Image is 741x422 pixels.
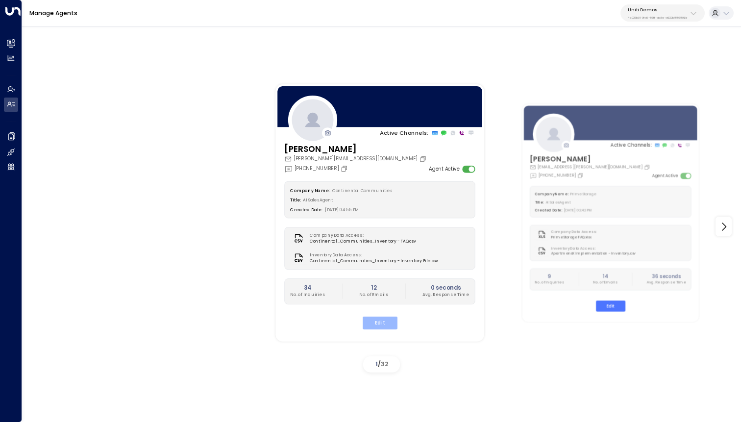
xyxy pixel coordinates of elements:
span: [DATE] 02:42 PM [564,208,593,213]
button: Edit [362,317,397,329]
label: Created Date: [535,208,563,213]
button: Edit [596,300,625,311]
p: Avg. Response Time [647,280,687,285]
h2: 36 seconds [647,273,687,280]
label: Company Data Access: [551,229,597,235]
label: Title: [290,198,301,203]
p: Avg. Response Time [422,292,469,298]
button: Uniti Demos4c025b01-9fa0-46ff-ab3a-a620b886896e [620,4,705,22]
label: Company Name: [535,192,569,197]
label: Company Name: [290,188,330,193]
h2: 0 seconds [422,284,469,292]
span: Continental_Communities_Inventory - Inventory File.csv [310,258,438,265]
label: Inventory Data Access: [310,252,435,258]
h2: 12 [359,284,388,292]
div: [PERSON_NAME][EMAIL_ADDRESS][DOMAIN_NAME] [284,155,428,163]
div: [EMAIL_ADDRESS][PERSON_NAME][DOMAIN_NAME] [530,164,652,171]
button: Copy [644,164,652,171]
label: Company Data Access: [310,232,412,239]
h3: [PERSON_NAME] [284,143,428,155]
span: AI Sales Agent [303,198,333,203]
p: No. of Emails [593,280,618,285]
span: Prime Storage [570,192,596,197]
label: Created Date: [290,207,322,213]
p: No. of Inquiries [535,280,565,285]
button: Copy [577,172,585,178]
h3: [PERSON_NAME] [530,153,652,164]
label: Title: [535,200,544,205]
h2: 34 [290,284,325,292]
div: [PHONE_NUMBER] [530,172,585,179]
p: Active Channels: [611,142,652,149]
label: Agent Active [429,165,459,173]
h2: 9 [535,273,565,280]
span: [DATE] 04:55 PM [324,207,359,213]
span: ApartmensX Implementation - Inventory.csv [551,251,636,257]
div: / [363,356,400,372]
p: 4c025b01-9fa0-46ff-ab3a-a620b886896e [628,16,688,20]
span: 32 [381,360,388,368]
span: 1 [375,360,378,368]
span: AI Sales Agent [546,200,571,205]
a: Manage Agents [29,9,77,17]
span: Continental_Communities_Inventory - FAQ.csv [310,239,416,245]
p: Active Channels: [380,129,428,137]
button: Copy [419,155,428,163]
span: Prime Storage FAQ.xlsx [551,235,600,240]
label: Inventory Data Access: [551,246,633,251]
p: No. of Inquiries [290,292,325,298]
span: Continental Communities [332,188,392,193]
h2: 14 [593,273,618,280]
p: Uniti Demos [628,7,688,13]
label: Agent Active [652,173,678,179]
button: Copy [340,165,349,172]
p: No. of Emails [359,292,388,298]
div: [PHONE_NUMBER] [284,164,349,173]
